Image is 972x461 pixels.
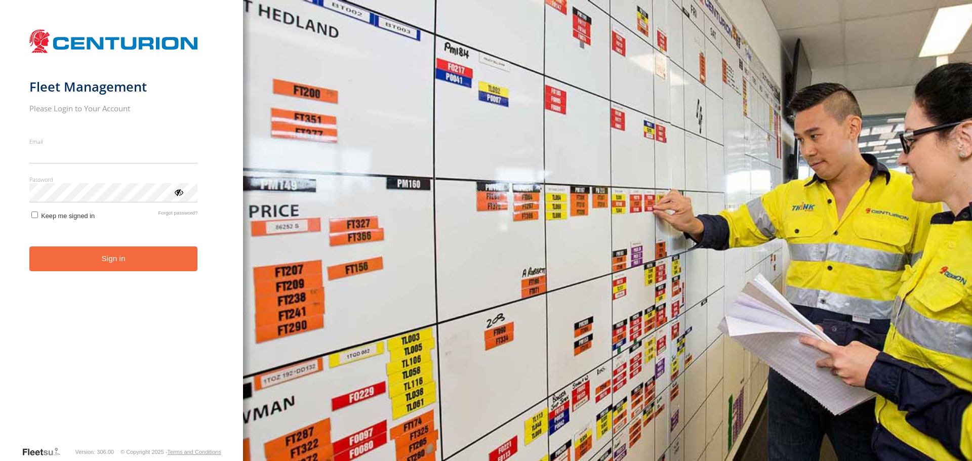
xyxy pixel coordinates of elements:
div: ViewPassword [173,187,183,197]
a: Forgot password? [158,210,198,220]
h1: Fleet Management [29,78,198,95]
h2: Please Login to Your Account [29,103,198,113]
div: © Copyright 2025 - [120,449,221,455]
a: Visit our Website [22,447,68,457]
img: Centurion Transport [29,28,198,54]
input: Keep me signed in [31,212,38,218]
a: Terms and Conditions [168,449,221,455]
div: Version: 306.00 [75,449,114,455]
form: main [29,24,214,446]
button: Sign in [29,246,198,271]
label: Email [29,138,198,145]
label: Password [29,176,198,183]
span: Keep me signed in [41,212,95,220]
